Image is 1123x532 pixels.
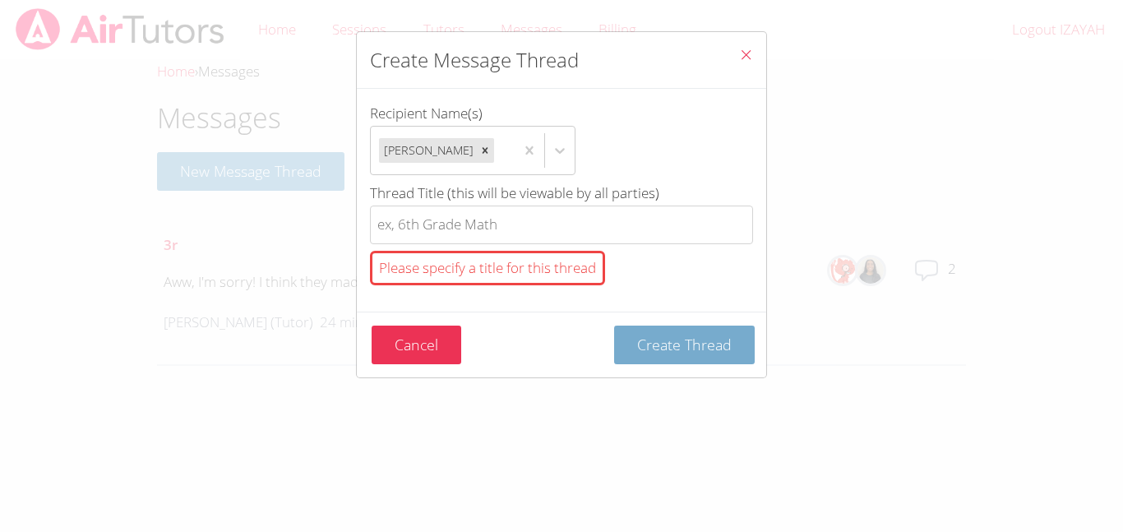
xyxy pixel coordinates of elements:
[379,138,476,164] div: [PERSON_NAME]
[370,104,483,123] span: Recipient Name(s)
[370,45,579,75] h2: Create Message Thread
[497,132,499,169] input: Recipient Name(s)[PERSON_NAME]
[370,251,605,286] div: Please specify a title for this thread
[370,183,659,202] span: Thread Title (this will be viewable by all parties)
[726,32,766,82] button: Close
[614,326,755,364] button: Create Thread
[637,335,732,354] span: Create Thread
[370,206,753,244] input: Thread Title (this will be viewable by all parties)Please specify a title for this thread
[372,326,461,364] button: Cancel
